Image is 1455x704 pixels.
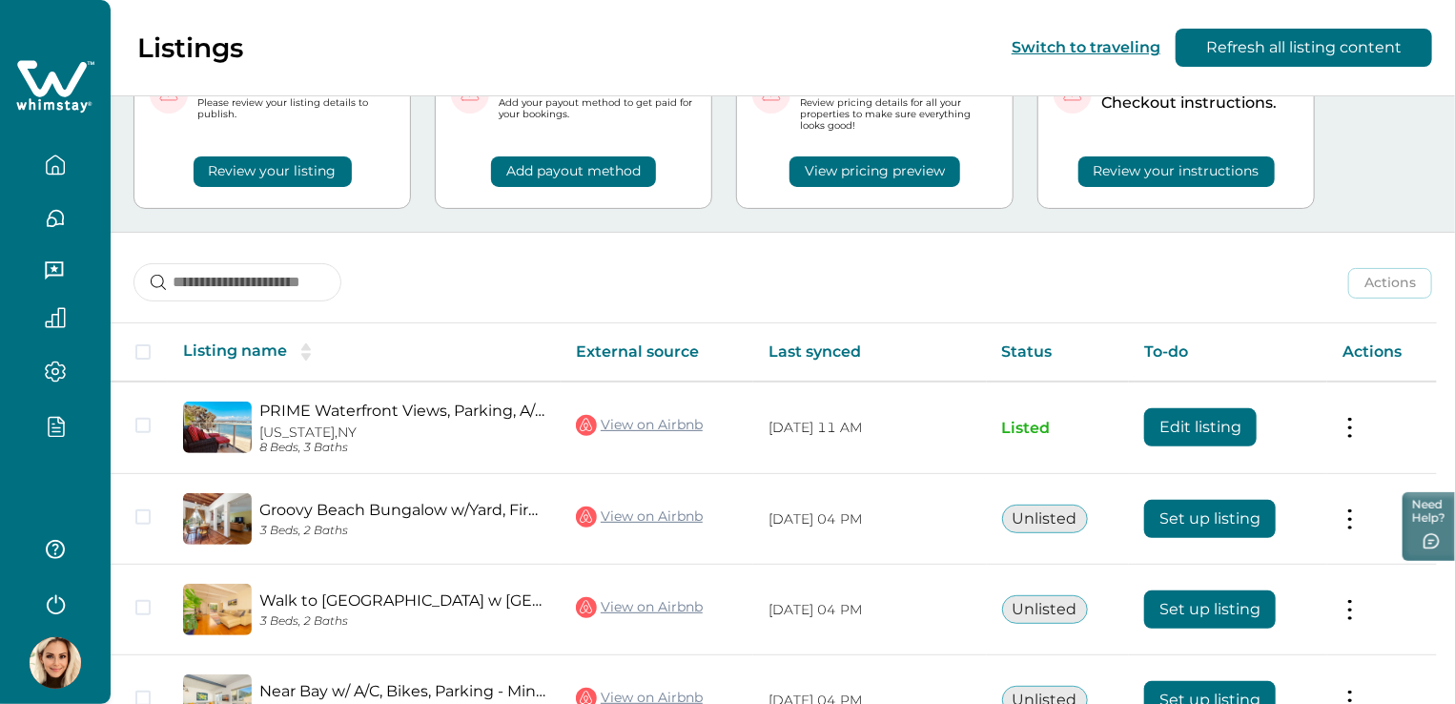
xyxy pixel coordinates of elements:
img: propertyImage_Groovy Beach Bungalow w/Yard, FirePit & Parking [183,493,252,545]
p: [DATE] 04 PM [768,601,972,620]
a: View on Airbnb [576,505,703,529]
p: 3 Beds, 2 Baths [259,524,545,538]
p: Add your payout method to get paid for your bookings. [499,97,696,120]
th: To-do [1129,323,1327,382]
a: View on Airbnb [576,413,703,438]
th: Listing name [168,323,561,382]
a: Groovy Beach Bungalow w/Yard, FirePit & Parking [259,501,545,519]
th: Actions [1327,323,1437,382]
p: Please review your listing details to publish. [197,97,395,120]
button: Review your instructions [1078,156,1275,187]
img: propertyImage_Walk to Sail Bay w Priv Yard, BBQ, Bikes & Parking [183,584,252,635]
p: Listings [137,31,243,64]
button: Refresh all listing content [1176,29,1432,67]
a: PRIME Waterfront Views, Parking, A/C, BBQ, Bikes! [259,402,545,420]
th: External source [561,323,753,382]
p: 3 Beds, 2 Baths [259,614,545,629]
button: Set up listing [1144,500,1276,538]
th: Status [987,323,1129,382]
button: Unlisted [1002,595,1088,624]
img: propertyImage_PRIME Waterfront Views, Parking, A/C, BBQ, Bikes! [183,402,252,453]
p: [DATE] 04 PM [768,510,972,529]
p: 8 Beds, 3 Baths [259,441,545,455]
p: Listed [1002,419,1114,438]
button: Unlisted [1002,505,1088,533]
th: Last synced [753,323,987,382]
button: Review your listing [194,156,352,187]
button: Actions [1348,268,1432,299]
button: Edit listing [1144,408,1257,446]
button: sorting [287,342,325,362]
a: Near Bay w/ A/C, Bikes, Parking - Mins to Beach! [259,682,545,700]
button: Switch to traveling [1012,38,1160,56]
a: View on Airbnb [576,595,703,620]
p: [US_STATE], NY [259,424,545,441]
button: Add payout method [491,156,656,187]
a: Walk to [GEOGRAPHIC_DATA] w [GEOGRAPHIC_DATA], BBQ, Bikes & Parking [259,591,545,610]
img: Whimstay Host [30,637,81,689]
p: [DATE] 11 AM [768,419,972,438]
p: Review pricing details for all your properties to make sure everything looks good! [800,97,997,133]
button: View pricing preview [789,156,960,187]
button: Set up listing [1144,590,1276,629]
